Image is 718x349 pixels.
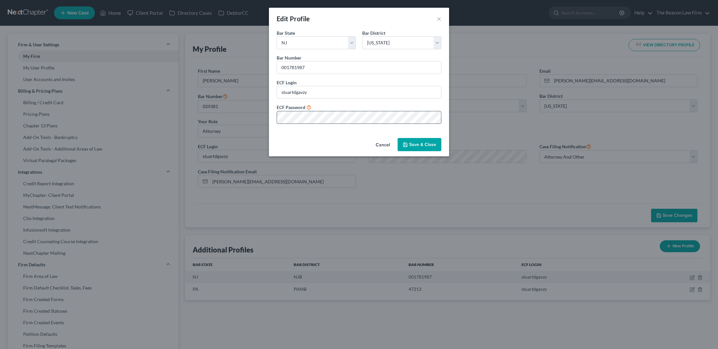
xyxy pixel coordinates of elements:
span: Bar Number [277,55,301,60]
button: Cancel [371,139,395,152]
input: # [277,61,441,74]
span: Bar State [277,30,295,36]
span: ECF Login [277,80,297,85]
input: Enter ecf login... [277,86,441,98]
span: Bar District [362,30,385,36]
span: ECF Password [277,105,305,110]
div: Edit Profile [277,14,310,23]
button: Save & Close [398,138,441,152]
button: × [437,15,441,23]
